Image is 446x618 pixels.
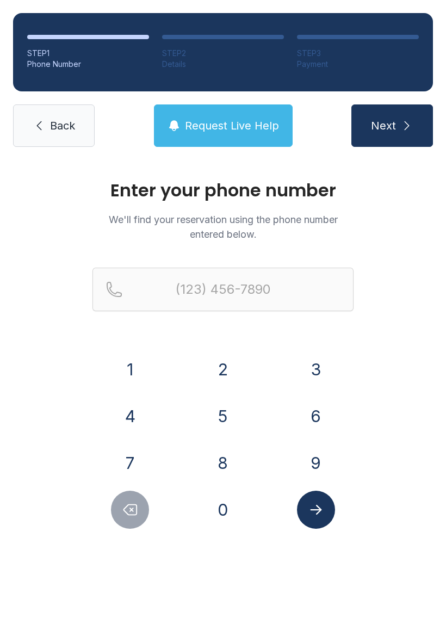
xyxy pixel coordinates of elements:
[297,491,335,529] button: Submit lookup form
[185,118,279,133] span: Request Live Help
[50,118,75,133] span: Back
[297,397,335,435] button: 6
[297,350,335,388] button: 3
[111,444,149,482] button: 7
[297,59,419,70] div: Payment
[92,268,354,311] input: Reservation phone number
[204,350,242,388] button: 2
[92,212,354,242] p: We'll find your reservation using the phone number entered below.
[297,48,419,59] div: STEP 3
[162,59,284,70] div: Details
[204,397,242,435] button: 5
[111,397,149,435] button: 4
[297,444,335,482] button: 9
[27,59,149,70] div: Phone Number
[92,182,354,199] h1: Enter your phone number
[27,48,149,59] div: STEP 1
[204,444,242,482] button: 8
[162,48,284,59] div: STEP 2
[371,118,396,133] span: Next
[111,350,149,388] button: 1
[111,491,149,529] button: Delete number
[204,491,242,529] button: 0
